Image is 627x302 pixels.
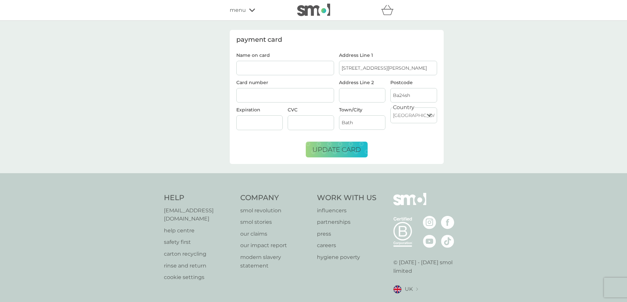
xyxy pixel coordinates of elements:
iframe: Secure card number input frame [239,93,332,98]
h4: Work With Us [317,193,377,203]
img: smol [393,193,426,215]
label: Card number [236,80,268,85]
div: basket [381,4,398,17]
a: help centre [164,226,234,235]
button: update card [306,142,368,157]
label: Country [393,103,414,112]
img: visit the smol Facebook page [441,216,454,229]
label: Address Line 2 [339,80,385,85]
a: hygiene poverty [317,253,377,262]
img: visit the smol Youtube page [423,235,436,248]
a: press [317,230,377,238]
label: Name on card [236,53,334,58]
a: carton recycling [164,250,234,258]
label: CVC [288,107,298,113]
p: © [DATE] - [DATE] smol limited [393,258,463,275]
a: influencers [317,206,377,215]
img: UK flag [393,285,402,293]
span: update card [312,146,361,153]
a: [EMAIL_ADDRESS][DOMAIN_NAME] [164,206,234,223]
a: our claims [240,230,310,238]
label: Town/City [339,107,385,112]
h4: Company [240,193,310,203]
label: Address Line 1 [339,53,437,58]
a: rinse and return [164,262,234,270]
img: visit the smol Tiktok page [441,235,454,248]
a: cookie settings [164,273,234,282]
iframe: Secure CVC input frame [290,120,331,126]
a: smol stories [240,218,310,226]
label: Expiration [236,107,260,113]
a: careers [317,241,377,250]
a: our impact report [240,241,310,250]
div: payment card [236,36,437,43]
a: partnerships [317,218,377,226]
h4: Help [164,193,234,203]
span: UK [405,285,413,293]
iframe: Secure expiration date input frame [239,120,280,126]
img: select a new location [416,288,418,291]
a: safety first [164,238,234,246]
img: smol [297,4,330,16]
a: smol revolution [240,206,310,215]
img: visit the smol Instagram page [423,216,436,229]
a: modern slavery statement [240,253,310,270]
span: menu [230,6,246,14]
label: Postcode [390,80,437,85]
